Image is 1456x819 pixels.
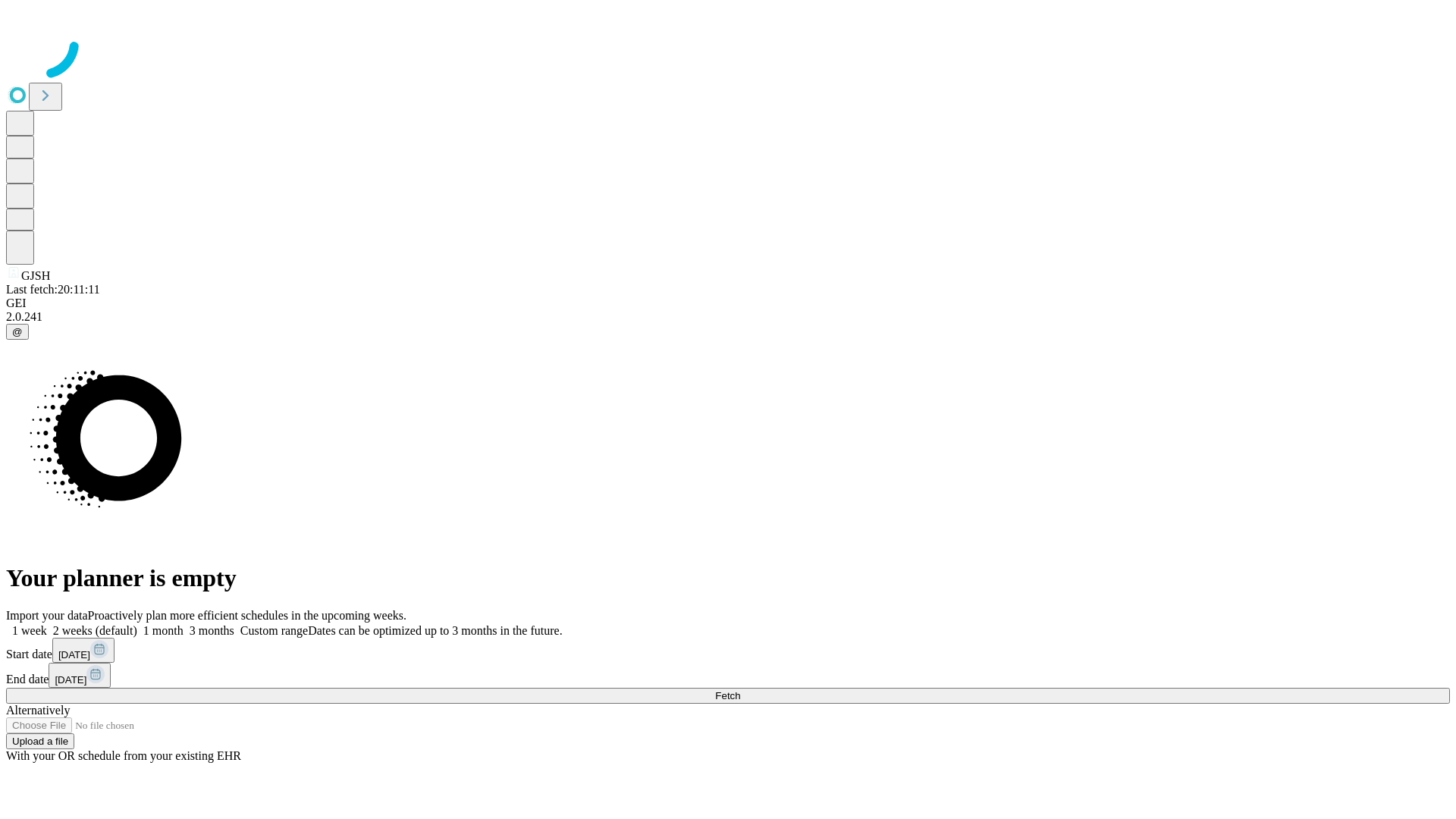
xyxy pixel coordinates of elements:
[6,688,1450,704] button: Fetch
[6,310,1450,324] div: 2.0.241
[6,704,70,717] span: Alternatively
[58,649,90,661] span: [DATE]
[12,624,47,637] span: 1 week
[21,269,50,282] span: GJSH
[240,624,308,637] span: Custom range
[6,749,241,762] span: With your OR schedule from your existing EHR
[6,324,29,340] button: @
[12,326,23,337] span: @
[88,609,406,622] span: Proactively plan more efficient schedules in the upcoming weeks.
[6,609,88,622] span: Import your data
[6,663,1450,688] div: End date
[190,624,234,637] span: 3 months
[6,733,74,749] button: Upload a file
[55,674,86,686] span: [DATE]
[49,663,111,688] button: [DATE]
[143,624,184,637] span: 1 month
[308,624,562,637] span: Dates can be optimized up to 3 months in the future.
[6,564,1450,592] h1: Your planner is empty
[6,297,1450,310] div: GEI
[52,638,115,663] button: [DATE]
[6,638,1450,663] div: Start date
[6,283,100,296] span: Last fetch: 20:11:11
[715,690,740,701] span: Fetch
[53,624,137,637] span: 2 weeks (default)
